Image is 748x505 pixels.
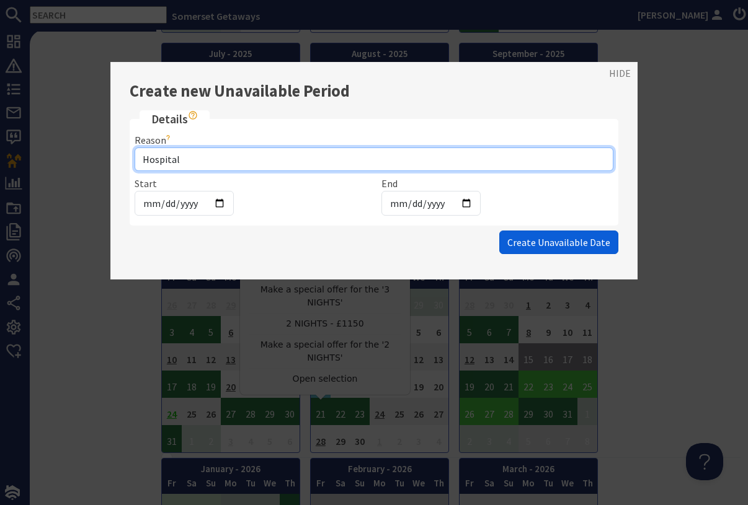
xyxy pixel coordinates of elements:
[135,177,157,190] label: Start
[507,236,610,248] span: Create Unavailable Date
[135,134,173,146] label: Reason
[188,110,198,120] i: Show hints
[499,231,618,254] button: Create Unavailable Date
[130,81,618,101] h2: Create new Unavailable Period
[381,177,398,190] label: End
[609,66,631,81] a: HIDE
[140,110,210,128] legend: Details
